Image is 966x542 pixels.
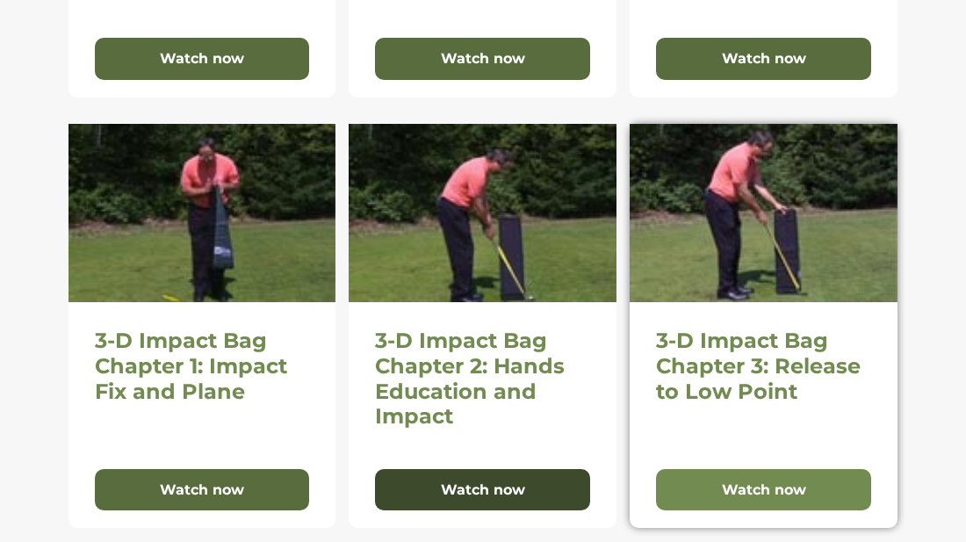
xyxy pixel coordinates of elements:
[95,329,310,404] h2: 3-D Impact Bag Chapter 1: Impact Fix and Plane
[375,38,590,80] button: Watch now
[95,38,310,80] button: Watch now
[95,469,310,511] button: Watch now
[656,329,871,404] h2: 3-D Impact Bag Chapter 3: Release to Low Point
[656,38,871,80] button: Watch now
[375,329,590,430] h2: 3-D Impact Bag Chapter 2: Hands Education and Impact
[375,469,590,511] button: Watch now
[656,469,871,511] button: Watch now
